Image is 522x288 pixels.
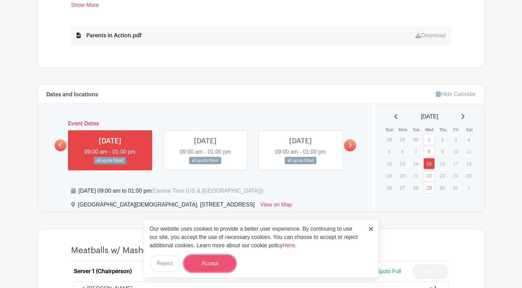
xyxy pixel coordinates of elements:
[397,134,408,145] p: 29
[423,158,435,169] a: 15
[450,146,461,157] p: 10
[463,182,474,193] p: 1
[376,268,401,274] span: Spots Full
[436,170,448,181] p: 23
[410,158,421,169] p: 14
[410,126,423,133] th: Tue
[436,158,448,169] p: 16
[383,146,395,157] p: 5
[450,182,461,193] p: 31
[450,126,463,133] th: Fri
[463,126,476,133] th: Sat
[71,246,365,256] h4: Meatballs w/ Mashed Potatoes ([DEMOGRAPHIC_DATA] Appreciation Lunch)
[79,187,263,195] div: [DATE] 09:00 am to 01:00 pm
[463,146,474,157] p: 11
[436,126,450,133] th: Thu
[150,255,180,272] button: Reject
[71,2,99,11] a: Show More
[415,32,445,38] a: Download
[396,126,410,133] th: Mon
[397,158,408,169] p: 13
[410,182,421,193] p: 28
[436,182,448,193] p: 30
[67,121,344,127] h6: Event Dates
[410,146,421,157] p: 7
[410,134,421,145] p: 30
[151,188,263,194] span: (Central Time (US & [GEOGRAPHIC_DATA]))
[383,182,395,193] p: 26
[423,170,435,181] a: 22
[383,170,395,181] p: 19
[463,158,474,169] p: 18
[436,134,448,145] p: 2
[450,170,461,181] p: 24
[423,134,435,145] a: 1
[260,201,292,212] a: View on Map
[463,134,474,145] p: 4
[150,225,362,250] p: Our website uses cookies to provide a better user experience. By continuing to use our site, you ...
[397,182,408,193] p: 27
[184,255,236,272] button: Accept
[423,126,436,133] th: Wed
[383,126,396,133] th: Sun
[410,170,421,181] p: 21
[46,92,98,98] h6: Dates and locations
[74,267,132,276] div: Server 1 (Chairperson)
[450,158,461,169] p: 17
[397,170,408,181] p: 20
[423,182,435,193] a: 29
[463,170,474,181] p: 25
[383,134,395,145] p: 28
[436,146,448,157] p: 9
[383,158,395,169] p: 12
[397,146,408,157] p: 6
[77,31,142,40] div: Parents in Action.pdf
[450,134,461,145] p: 3
[78,201,255,212] div: [GEOGRAPHIC_DATA][DEMOGRAPHIC_DATA], [STREET_ADDRESS]
[423,146,435,157] a: 8
[283,242,295,248] a: Here
[369,227,373,231] img: close_button-5f87c8562297e5c2d7936805f587ecaba9071eb48480494691a3f1689db116b3.svg
[421,113,438,121] span: [DATE]
[436,91,476,97] a: Hide Calendar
